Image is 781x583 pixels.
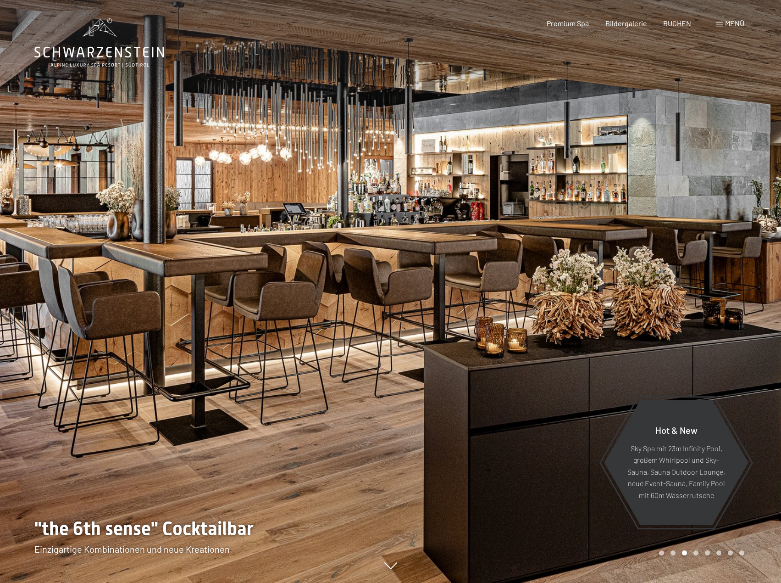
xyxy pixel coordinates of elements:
div: Carousel Page 2 [670,550,676,555]
a: Hot & New Sky Spa mit 23m Infinity Pool, großem Whirlpool und Sky-Sauna, Sauna Outdoor Lounge, ne... [604,399,749,526]
div: Carousel Pagination [656,550,744,555]
div: Carousel Page 4 [693,550,698,555]
div: Carousel Page 5 [705,550,710,555]
p: Sky Spa mit 23m Infinity Pool, großem Whirlpool und Sky-Sauna, Sauna Outdoor Lounge, neue Event-S... [626,442,726,501]
a: BUCHEN [663,19,691,28]
div: Carousel Page 7 [728,550,733,555]
span: Hot & New [655,424,698,435]
span: Menü [725,19,744,28]
a: Bildergalerie [605,19,647,28]
div: Carousel Page 6 [716,550,721,555]
a: Premium Spa [547,19,589,28]
div: Carousel Page 3 (Current Slide) [682,550,687,555]
div: Carousel Page 1 [659,550,664,555]
div: Carousel Page 8 [739,550,744,555]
